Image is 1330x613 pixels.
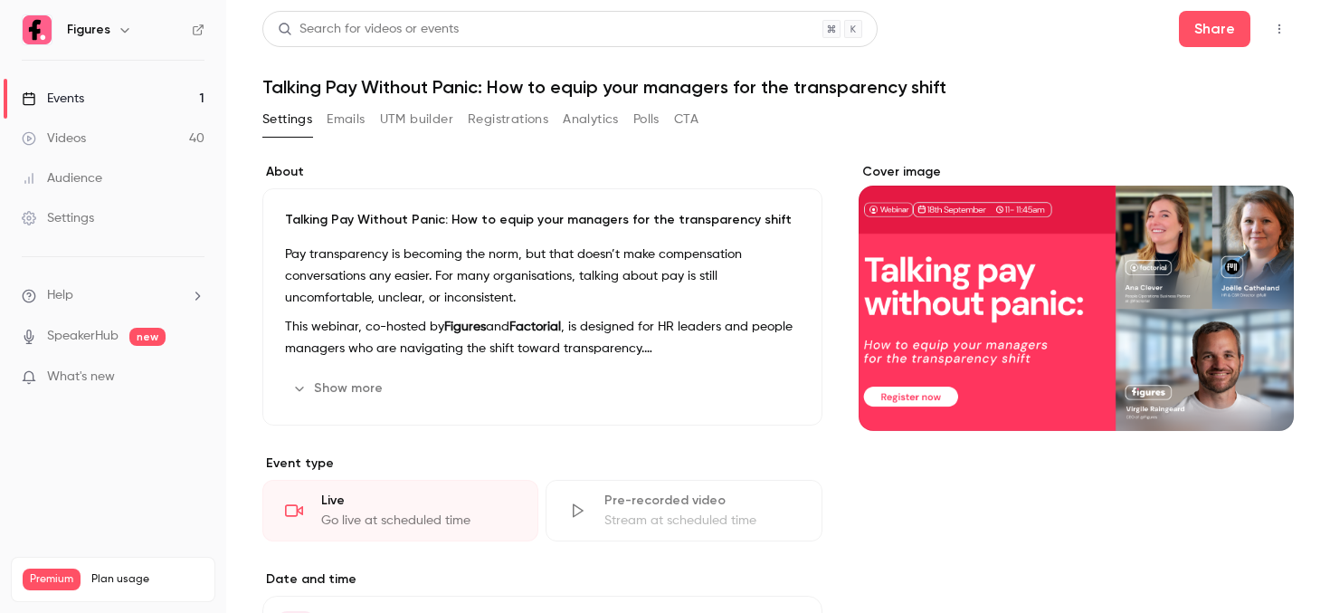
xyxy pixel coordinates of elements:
p: Pay transparency is becoming the norm, but that doesn’t make compensation conversations any easie... [285,244,800,309]
h1: Talking Pay Without Panic: How to equip your managers for the transparency shift [262,76,1294,98]
button: Share [1179,11,1250,47]
span: What's new [47,368,115,387]
div: Search for videos or events [278,20,459,39]
strong: Factorial [509,321,561,333]
button: CTA [674,105,698,134]
div: Stream at scheduled time [604,512,799,530]
label: Date and time [262,570,822,589]
li: help-dropdown-opener [22,286,204,305]
span: Help [47,286,73,305]
p: This webinar, co-hosted by and , is designed for HR leaders and people managers who are navigatin... [285,316,800,359]
p: Event type [262,455,822,473]
span: Premium [23,569,81,590]
p: Talking Pay Without Panic: How to equip your managers for the transparency shift [285,211,800,229]
h6: Figures [67,21,110,39]
span: Plan usage [91,572,204,587]
img: Figures [23,15,52,44]
button: UTM builder [380,105,453,134]
button: Registrations [468,105,548,134]
div: Events [22,90,84,108]
label: Cover image [859,163,1294,181]
div: Videos [22,129,86,148]
a: SpeakerHub [47,327,119,346]
div: Audience [22,169,102,187]
label: About [262,163,822,181]
div: Pre-recorded videoStream at scheduled time [546,480,822,541]
button: Analytics [563,105,619,134]
div: Pre-recorded video [604,492,799,510]
iframe: Noticeable Trigger [183,369,204,386]
button: Show more [285,374,394,403]
div: Settings [22,209,94,227]
strong: Figures [444,321,486,333]
div: LiveGo live at scheduled time [262,480,538,541]
section: Cover image [859,163,1294,431]
div: Go live at scheduled time [321,512,516,530]
button: Settings [262,105,312,134]
button: Emails [327,105,365,134]
div: Live [321,492,516,510]
button: Polls [633,105,660,134]
span: new [129,328,166,346]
